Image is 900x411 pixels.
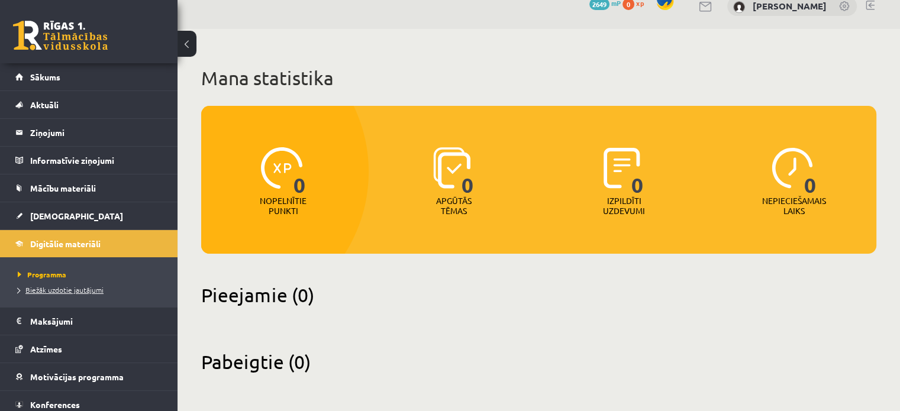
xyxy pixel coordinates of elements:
p: Izpildīti uzdevumi [601,196,647,216]
span: Mācību materiāli [30,183,96,193]
img: icon-learned-topics-4a711ccc23c960034f471b6e78daf4a3bad4a20eaf4de84257b87e66633f6470.svg [433,147,470,189]
a: Programma [18,269,166,280]
span: 0 [293,147,306,196]
span: Sākums [30,72,60,82]
img: Viktorija Dreimane [733,1,745,13]
span: Programma [18,270,66,279]
span: 0 [804,147,817,196]
span: [DEMOGRAPHIC_DATA] [30,211,123,221]
img: icon-clock-7be60019b62300814b6bd22b8e044499b485619524d84068768e800edab66f18.svg [772,147,813,189]
span: 0 [462,147,474,196]
span: 0 [631,147,644,196]
legend: Informatīvie ziņojumi [30,147,163,174]
h2: Pieejamie (0) [201,283,876,306]
img: icon-completed-tasks-ad58ae20a441b2904462921112bc710f1caf180af7a3daa7317a5a94f2d26646.svg [604,147,640,189]
img: icon-xp-0682a9bc20223a9ccc6f5883a126b849a74cddfe5390d2b41b4391c66f2066e7.svg [261,147,302,189]
a: Atzīmes [15,335,163,363]
span: Konferences [30,399,80,410]
a: Mācību materiāli [15,174,163,202]
span: Digitālie materiāli [30,238,101,249]
p: Nepieciešamais laiks [762,196,826,216]
legend: Maksājumi [30,308,163,335]
a: Informatīvie ziņojumi [15,147,163,174]
p: Apgūtās tēmas [431,196,477,216]
h1: Mana statistika [201,66,876,90]
a: [DEMOGRAPHIC_DATA] [15,202,163,229]
a: Motivācijas programma [15,363,163,390]
a: Maksājumi [15,308,163,335]
span: Aktuāli [30,99,59,110]
a: Sākums [15,63,163,90]
a: Digitālie materiāli [15,230,163,257]
legend: Ziņojumi [30,119,163,146]
span: Biežāk uzdotie jautājumi [18,285,104,295]
a: Aktuāli [15,91,163,118]
span: Atzīmes [30,344,62,354]
a: Rīgas 1. Tālmācības vidusskola [13,21,108,50]
p: Nopelnītie punkti [260,196,307,216]
a: Biežāk uzdotie jautājumi [18,284,166,295]
a: Ziņojumi [15,119,163,146]
h2: Pabeigtie (0) [201,350,876,373]
span: Motivācijas programma [30,371,124,382]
